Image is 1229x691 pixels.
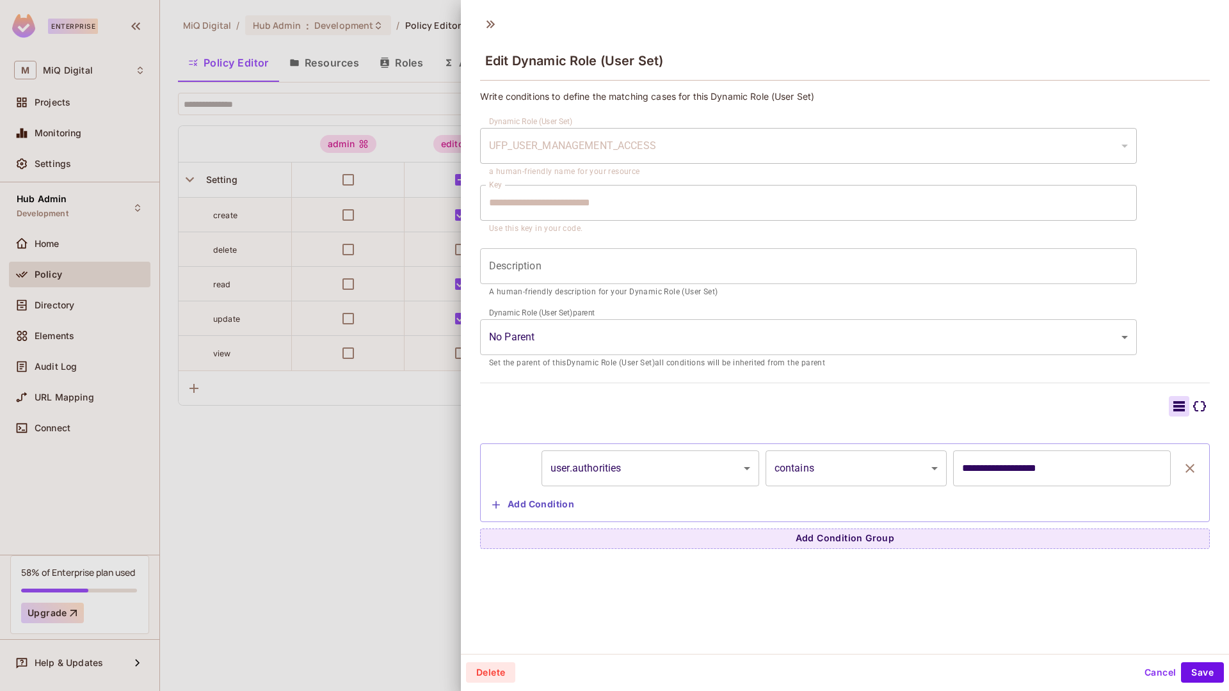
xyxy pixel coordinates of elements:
p: Set the parent of this Dynamic Role (User Set) all conditions will be inherited from the parent [489,357,1128,370]
button: Delete [466,662,515,683]
button: Add Condition Group [480,528,1210,549]
p: Use this key in your code. [489,223,1128,235]
div: user.authorities [542,450,759,486]
div: Without label [480,319,1137,355]
p: Write conditions to define the matching cases for this Dynamic Role (User Set) [480,90,1210,102]
span: Edit Dynamic Role (User Set) [485,53,663,68]
button: Save [1181,662,1224,683]
button: Add Condition [487,495,579,515]
label: Key [489,179,502,190]
label: Dynamic Role (User Set) [489,116,573,127]
button: Cancel [1139,662,1181,683]
label: Dynamic Role (User Set) parent [489,307,595,318]
div: Without label [480,128,1137,164]
p: A human-friendly description for your Dynamic Role (User Set) [489,286,1128,299]
p: a human-friendly name for your resource [489,166,1128,179]
div: contains [766,450,947,486]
